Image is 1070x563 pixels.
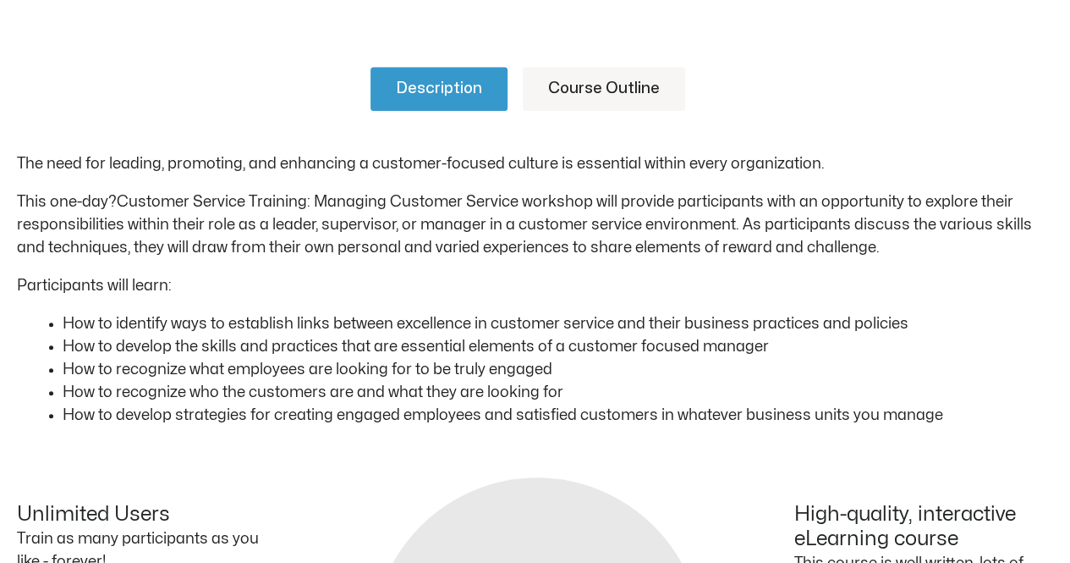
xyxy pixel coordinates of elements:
[63,381,1053,404] li: How to recognize who the customers are and what they are looking for
[794,503,1053,552] h4: High-quality, interactive eLearning course
[63,312,1053,335] li: How to identify ways to establish links between excellence in customer service and their business...
[17,274,1053,297] p: Participants will learn:
[17,190,1053,259] p: This one-day?Customer Service Training: Managing Customer Service workshop will provide participa...
[63,358,1053,381] li: How to recognize what employees are looking for to be truly engaged
[523,67,685,111] a: Course Outline
[370,67,508,111] a: Description
[17,152,1053,175] p: The need for leading, promoting, and enhancing a customer-focused culture is essential within eve...
[63,404,1053,427] li: How to develop strategies for creating engaged employees and satisfied customers in whatever busi...
[17,503,276,527] h4: Unlimited Users
[63,335,1053,358] li: How to develop the skills and practices that are essential elements of a customer focused manager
